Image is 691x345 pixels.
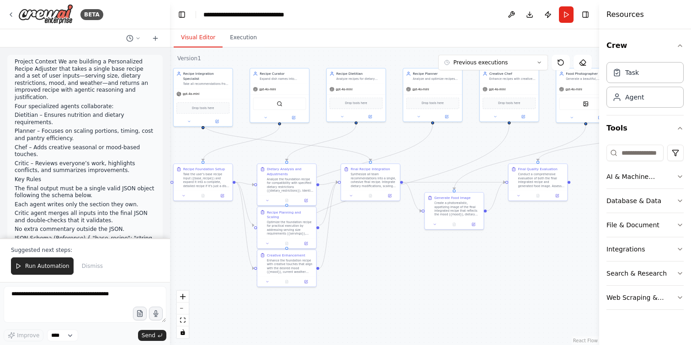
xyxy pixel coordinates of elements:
[536,125,665,161] g: Edge from d0a42bfb-762b-4386-b222-eef59ef78603 to a1fa7879-45e1-441d-a739-fd1b4a542c15
[606,141,684,317] div: Tools
[319,180,338,271] g: Edge from f1d8f8b7-2dc7-4a75-bdbe-7dfad5a3724e to eec9b3e1-9acd-4218-a5d7-5b6058de3393
[424,192,484,230] div: Generate Food ImageCreate a photorealistic, appetizing image of the final integrated recipe that ...
[192,106,214,110] span: Drop tools here
[606,293,676,302] div: Web Scraping & Browsing
[173,163,233,201] div: Recipe Foundation SetupTake the user's base recipe input ({base_recipe}) and expand it into a com...
[518,172,565,188] div: Conduct a comprehensive evaluation of both the final integrated recipe and generated food image. ...
[267,210,314,220] div: Recipe Planning and Scaling
[413,71,459,76] div: Recipe Planner
[319,180,338,228] g: Edge from d8e27ef9-3be7-45d5-890e-d79d96504528 to eec9b3e1-9acd-4218-a5d7-5b6058de3393
[566,77,612,81] div: Generate a beautiful, appetizing AI image of the final integrated recipe that looks freshly prepa...
[606,245,645,254] div: Integrations
[625,93,644,102] div: Agent
[15,176,155,183] p: Key Rules
[183,172,230,188] div: Take the user's base recipe input ({base_recipe}) and expand it into a complete, detailed recipe ...
[336,77,383,81] div: Analyze recipes for dietary compatibility and nutritional optimization. Focus specifically on acc...
[148,33,163,44] button: Start a new chat
[82,262,103,270] span: Dismiss
[434,201,481,216] div: Create a photorealistic, appetizing image of the final integrated recipe that reflects the mood (...
[259,87,276,91] span: gpt-4o-mini
[267,253,305,257] div: Creative Enhancement
[403,180,422,213] g: Edge from eec9b3e1-9acd-4218-a5d7-5b6058de3393 to fe61d9fe-f9fc-4bb1-9172-d7ca9327252d
[18,4,73,25] img: Logo
[284,124,511,247] g: Edge from 5c3b743b-de1b-4e7f-b098-834b5cf0e469 to f1d8f8b7-2dc7-4a75-bdbe-7dfad5a3724e
[193,193,213,199] button: No output available
[177,291,189,338] div: React Flow controls
[606,261,684,285] button: Search & Research
[421,101,443,105] span: Drop tools here
[583,101,589,107] img: DallETool
[438,55,548,70] button: Previous executions
[15,210,155,224] p: Critic agent merges all inputs into the final JSON and double-checks that it validates.
[518,167,558,172] div: Final Quality Evaluation
[183,167,225,172] div: Recipe Foundation Setup
[345,101,367,105] span: Drop tools here
[276,198,297,204] button: No output available
[606,286,684,309] button: Web Scraping & Browsing
[257,163,317,206] div: Dietary Analysis and AdjustmentsAnalyze the foundation recipe for compatibility with specified di...
[177,55,201,62] div: Version 1
[625,68,639,77] div: Task
[183,71,230,81] div: Recipe Integration Specialist
[413,77,459,81] div: Analyze and optimize recipes for practical execution, focusing on scaling for servings ({servings...
[606,115,684,141] button: Tools
[250,68,309,123] div: Recipe CuratorExpand dish names into complete recipes or validate detailed recipe inputs. Transfo...
[15,185,155,199] p: The final output must be a single valid JSON object following the schema below.
[606,189,684,213] button: Database & Data
[4,329,43,341] button: Improve
[276,101,282,107] img: SerperDevTool
[284,124,358,161] g: Edge from ff36d172-d9e4-443d-a25d-0f646f7ee39e to 46b43f70-ac5f-4d9a-ac1e-c68497897667
[174,28,223,47] button: Visual Editor
[489,77,536,81] div: Enhance recipes with creative touches that align with the desired mood ({mood}), weather conditio...
[175,8,188,21] button: Hide left sidebar
[260,77,306,81] div: Expand dish names into complete recipes or validate detailed recipe inputs. Transform user reques...
[433,114,460,120] button: Open in side panel
[235,180,254,271] g: Edge from 10b4d26c-8fb5-436d-8207-842fb4d46b37 to f1d8f8b7-2dc7-4a75-bdbe-7dfad5a3724e
[203,119,230,125] button: Open in side panel
[177,326,189,338] button: toggle interactivity
[487,180,505,213] g: Edge from fe61d9fe-f9fc-4bb1-9172-d7ca9327252d to a1fa7879-45e1-441d-a739-fd1b4a542c15
[510,114,537,120] button: Open in side panel
[452,125,588,190] g: Edge from 9d6d11a0-cc28-47a9-a75c-b2e2757c02d1 to fe61d9fe-f9fc-4bb1-9172-d7ca9327252d
[340,163,400,201] div: Final Recipe IntegrationSynthesize all team recommendations into a single, cohesive final recipe....
[489,71,536,76] div: Creative Chef
[351,172,397,188] div: Synthesize all team recommendations into a single, cohesive final recipe. Integrate dietary modif...
[267,220,314,235] div: Optimize the foundation recipe for practical execution by addressing serving size requirements ({...
[201,125,282,161] g: Edge from 5af143c8-4a7a-4c83-b39e-6192ce6711ca to 10b4d26c-8fb5-436d-8207-842fb4d46b37
[177,314,189,326] button: fit view
[201,124,373,161] g: Edge from 7c96a173-2997-4f7b-a929-8bd8f6855f79 to eec9b3e1-9acd-4218-a5d7-5b6058de3393
[360,193,380,199] button: No output available
[177,303,189,314] button: zoom out
[336,87,353,91] span: gpt-4o-mini
[528,193,548,199] button: No output available
[444,221,464,227] button: No output available
[15,144,155,158] p: Chef – Adds creative seasonal or mood-based touches.
[606,33,684,58] button: Crew
[17,332,39,339] span: Improve
[122,33,144,44] button: Switch to previous chat
[267,167,314,177] div: Dietary Analysis and Adjustments
[573,338,598,343] a: React Flow attribution
[203,10,284,19] nav: breadcrumb
[80,9,103,20] div: BETA
[549,193,565,199] button: Open in side panel
[326,68,386,122] div: Recipe DietitianAnalyze recipes for dietary compatibility and nutritional optimization. Focus spe...
[489,87,506,91] span: gpt-4o-mini
[15,128,155,142] p: Planner – Focuses on scaling portions, timing, cost and pantry efficiency.
[298,240,314,246] button: Open in side panel
[382,193,398,199] button: Open in side panel
[606,9,644,20] h4: Resources
[606,237,684,261] button: Integrations
[565,87,582,91] span: gpt-4o-mini
[412,87,429,91] span: gpt-4o-mini
[434,195,470,200] div: Generate Food Image
[15,160,155,174] p: Critic – Reviews everyone’s work, highlights conflicts, and summarizes improvements.
[138,330,166,341] button: Send
[606,58,684,115] div: Crew
[257,206,317,249] div: Recipe Planning and ScalingOptimize the foundation recipe for practical execution by addressing s...
[15,58,155,101] p: Project Context We are building a Personalized Recipe Adjuster that takes a single base recipe an...
[606,269,667,278] div: Search & Research
[606,196,661,205] div: Database & Data
[267,259,314,274] div: Enhance the foundation recipe with creative touches that align with the desired mood ({mood}), cu...
[319,180,338,187] g: Edge from 46b43f70-ac5f-4d9a-ac1e-c68497897667 to eec9b3e1-9acd-4218-a5d7-5b6058de3393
